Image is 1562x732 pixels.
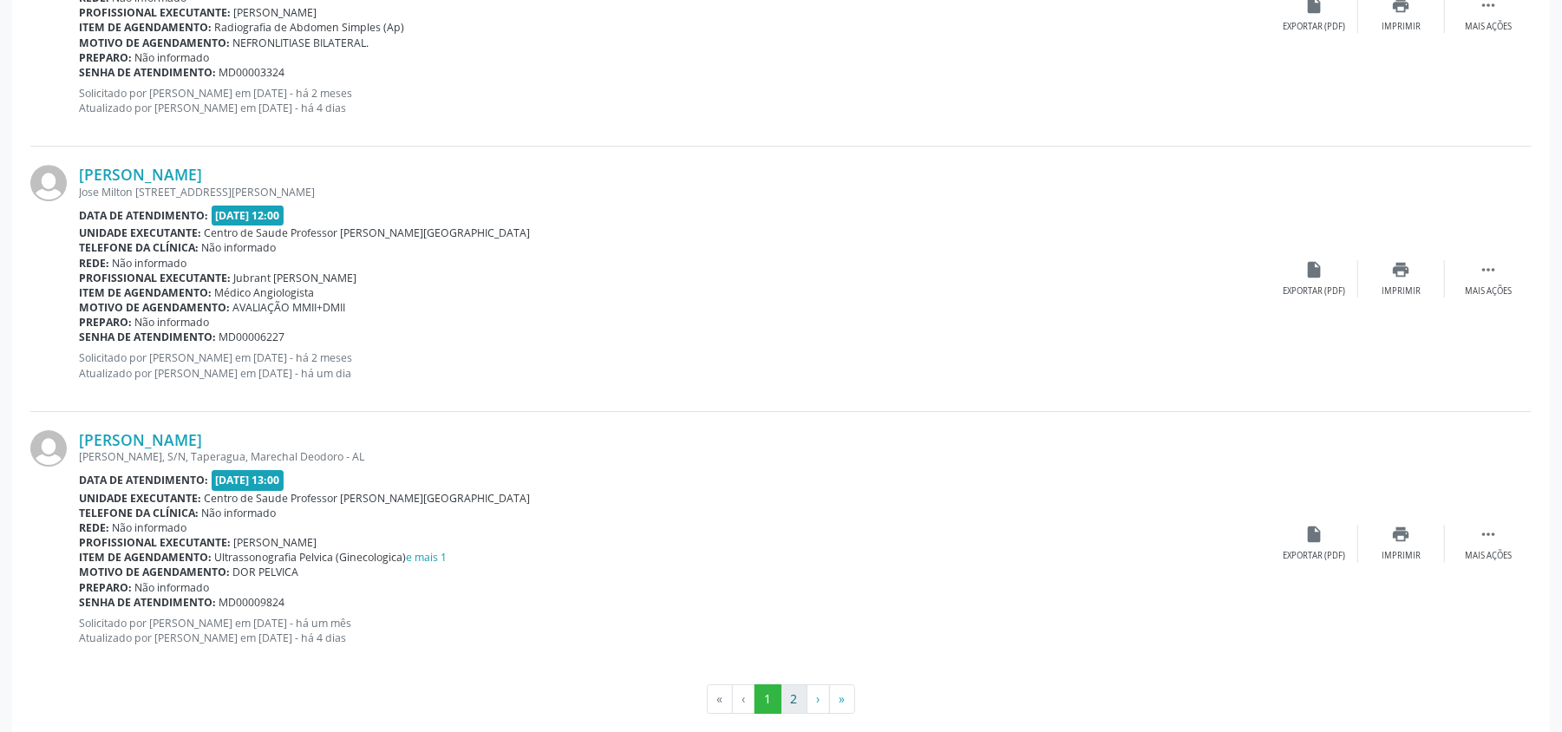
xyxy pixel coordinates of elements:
span: Não informado [113,520,187,535]
span: Não informado [202,506,277,520]
span: [DATE] 13:00 [212,470,284,490]
span: Centro de Saude Professor [PERSON_NAME][GEOGRAPHIC_DATA] [205,225,531,240]
b: Senha de atendimento: [79,595,216,610]
b: Telefone da clínica: [79,506,199,520]
b: Profissional executante: [79,535,231,550]
b: Preparo: [79,50,132,65]
b: Rede: [79,520,109,535]
p: Solicitado por [PERSON_NAME] em [DATE] - há 2 meses Atualizado por [PERSON_NAME] em [DATE] - há u... [79,350,1271,380]
b: Rede: [79,256,109,271]
div: Exportar (PDF) [1284,285,1346,297]
b: Item de agendamento: [79,285,212,300]
span: Não informado [113,256,187,271]
div: Imprimir [1382,550,1421,562]
button: Go to next page [807,684,830,714]
i: insert_drive_file [1305,260,1324,279]
i:  [1479,525,1498,544]
div: Mais ações [1465,285,1512,297]
i: print [1392,260,1411,279]
div: Jose Milton [STREET_ADDRESS][PERSON_NAME] [79,185,1271,199]
span: Médico Angiologista [215,285,315,300]
span: [DATE] 12:00 [212,206,284,225]
button: Go to page 2 [781,684,807,714]
b: Motivo de agendamento: [79,565,230,579]
div: Mais ações [1465,550,1512,562]
a: e mais 1 [407,550,448,565]
div: Exportar (PDF) [1284,21,1346,33]
b: Motivo de agendamento: [79,300,230,315]
div: Imprimir [1382,21,1421,33]
div: Exportar (PDF) [1284,550,1346,562]
i: insert_drive_file [1305,525,1324,544]
i: print [1392,525,1411,544]
div: Mais ações [1465,21,1512,33]
a: [PERSON_NAME] [79,165,202,184]
span: [PERSON_NAME] [234,5,317,20]
b: Unidade executante: [79,491,201,506]
a: [PERSON_NAME] [79,430,202,449]
b: Unidade executante: [79,225,201,240]
b: Motivo de agendamento: [79,36,230,50]
span: DOR PELVICA [233,565,299,579]
span: [PERSON_NAME] [234,535,317,550]
b: Preparo: [79,315,132,330]
span: Não informado [135,50,210,65]
div: [PERSON_NAME], S/N, Taperagua, Marechal Deodoro - AL [79,449,1271,464]
span: MD00006227 [219,330,285,344]
b: Telefone da clínica: [79,240,199,255]
span: Radiografia de Abdomen Simples (Ap) [215,20,405,35]
b: Item de agendamento: [79,550,212,565]
span: Não informado [135,315,210,330]
span: MD00009824 [219,595,285,610]
b: Profissional executante: [79,271,231,285]
button: Go to last page [829,684,855,714]
p: Solicitado por [PERSON_NAME] em [DATE] - há 2 meses Atualizado por [PERSON_NAME] em [DATE] - há 4... [79,86,1271,115]
span: Jubrant [PERSON_NAME] [234,271,357,285]
b: Senha de atendimento: [79,65,216,80]
b: Preparo: [79,580,132,595]
b: Data de atendimento: [79,473,208,487]
b: Profissional executante: [79,5,231,20]
span: Ultrassonografia Pelvica (Ginecologica) [215,550,448,565]
div: Imprimir [1382,285,1421,297]
p: Solicitado por [PERSON_NAME] em [DATE] - há um mês Atualizado por [PERSON_NAME] em [DATE] - há 4 ... [79,616,1271,645]
span: AVALIAÇÃO MMII+DMII [233,300,346,315]
b: Item de agendamento: [79,20,212,35]
button: Go to page 1 [755,684,781,714]
span: MD00003324 [219,65,285,80]
span: Não informado [202,240,277,255]
b: Data de atendimento: [79,208,208,223]
i:  [1479,260,1498,279]
ul: Pagination [30,684,1532,714]
img: img [30,430,67,467]
span: Não informado [135,580,210,595]
img: img [30,165,67,201]
span: Centro de Saude Professor [PERSON_NAME][GEOGRAPHIC_DATA] [205,491,531,506]
span: NEFRONLITIASE BILATERAL. [233,36,369,50]
b: Senha de atendimento: [79,330,216,344]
